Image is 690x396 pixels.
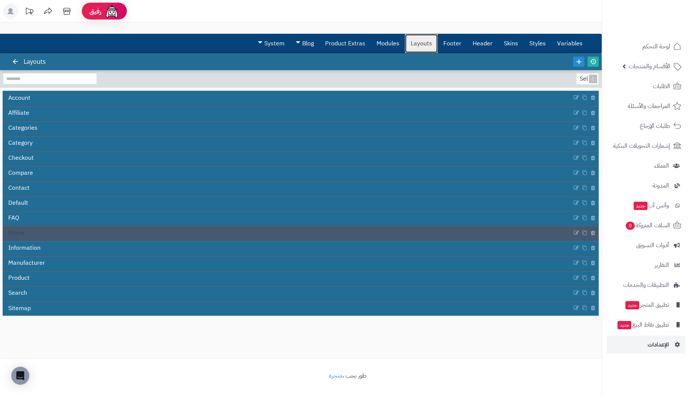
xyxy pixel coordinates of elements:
span: Information [8,244,41,252]
span: المراجعات والأسئلة [628,101,670,111]
a: Blog [290,34,319,53]
span: Account [8,94,30,102]
span: Search [8,289,27,297]
a: السلات المتروكة0 [607,216,685,234]
a: الطلبات [607,77,685,95]
a: Checkout [3,151,572,165]
a: أدوات التسويق [607,236,685,254]
a: Layouts [405,34,438,53]
a: Product Extras [319,34,371,53]
span: جديد [618,321,631,329]
a: Sitemap [3,301,572,315]
span: الطلبات [653,81,670,91]
a: تطبيق المتجرجديد [607,296,685,314]
span: السلات المتروكة [625,220,670,231]
span: Compare [8,169,33,177]
a: Modules [371,34,405,53]
a: وآتس آبجديد [607,196,685,214]
div: Layouts [14,53,53,70]
a: الإعدادات [607,336,685,354]
a: Search [3,286,572,300]
span: الأقسام والمنتجات [629,61,670,72]
a: المدونة [607,177,685,195]
span: التقارير [655,260,669,270]
span: Sitemap [8,304,31,313]
span: Manufacturer [8,259,45,267]
a: Header [467,34,498,53]
span: Product [8,274,30,282]
div: Select... [577,73,597,84]
span: لوحة التحكم [642,41,670,52]
span: رفيق [89,7,101,16]
a: Variables [551,34,588,53]
span: 0 [626,222,635,230]
a: Footer [438,34,467,53]
span: FAQ [8,214,19,222]
span: Category [8,139,33,147]
span: Checkout [8,154,34,162]
span: العملاء [654,160,669,171]
a: التقارير [607,256,685,274]
a: Default [3,196,572,210]
span: التطبيقات والخدمات [623,280,669,290]
a: التطبيقات والخدمات [607,276,685,294]
a: إشعارات التحويلات البنكية [607,137,685,155]
span: Default [8,199,28,207]
span: أدوات التسويق [636,240,669,250]
a: Contact [3,181,572,195]
img: logo-2.png [639,21,683,37]
a: لوحة التحكم [607,37,685,55]
a: Information [3,241,572,255]
a: Skins [498,34,524,53]
a: تحديثات المنصة [20,4,39,21]
a: المراجعات والأسئلة [607,97,685,115]
div: Open Intercom Messenger [11,367,29,385]
a: Categories [3,121,572,135]
span: جديد [634,202,648,210]
span: Categories [8,124,38,132]
a: Home [3,226,572,240]
span: Contact [8,184,30,192]
span: تطبيق نقاط البيع [617,319,669,330]
span: المدونة [652,180,669,191]
a: طلبات الإرجاع [607,117,685,135]
span: Affiliate [8,109,29,117]
span: Home [8,229,24,237]
span: الإعدادات [648,339,669,350]
img: ai-face.png [104,4,119,19]
span: جديد [625,301,639,309]
a: Compare [3,166,572,180]
span: إشعارات التحويلات البنكية [613,141,670,151]
span: وآتس آب [633,200,669,211]
a: FAQ [3,211,572,225]
a: Styles [524,34,551,53]
span: طلبات الإرجاع [640,121,670,131]
a: Product [3,271,572,285]
a: متجرة [329,371,343,380]
a: Account [3,91,572,105]
a: تطبيق نقاط البيعجديد [607,316,685,334]
span: تطبيق المتجر [625,300,669,310]
a: Affiliate [3,106,572,120]
a: Category [3,136,572,150]
a: System [252,34,290,53]
a: العملاء [607,157,685,175]
a: Manufacturer [3,256,572,270]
